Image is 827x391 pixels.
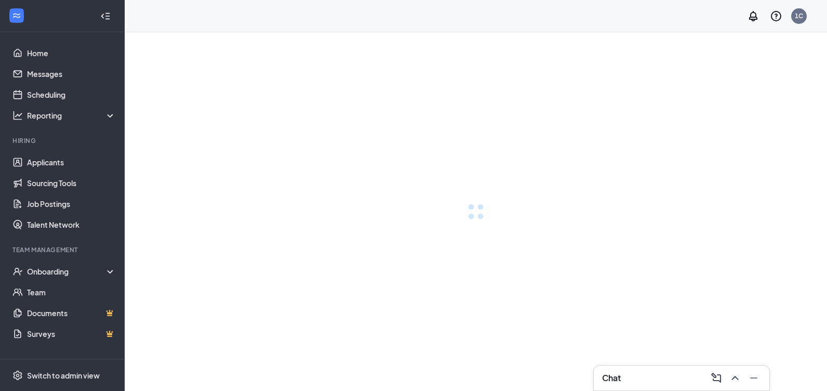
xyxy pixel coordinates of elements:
a: SurveysCrown [27,323,116,344]
button: ChevronUp [726,370,742,386]
svg: WorkstreamLogo [11,10,22,21]
a: Scheduling [27,84,116,105]
a: Applicants [27,152,116,173]
svg: Minimize [748,372,760,384]
svg: Collapse [100,11,111,21]
div: Hiring [12,136,114,145]
a: Talent Network [27,214,116,235]
a: Team [27,282,116,303]
svg: QuestionInfo [770,10,782,22]
a: Job Postings [27,193,116,214]
div: Reporting [27,110,116,121]
a: Sourcing Tools [27,173,116,193]
div: 1C [795,11,803,20]
button: Minimize [744,370,761,386]
svg: Settings [12,370,23,381]
a: DocumentsCrown [27,303,116,323]
button: ComposeMessage [707,370,724,386]
svg: ChevronUp [729,372,741,384]
svg: ComposeMessage [710,372,723,384]
h3: Chat [602,372,621,384]
div: Team Management [12,245,114,254]
div: Onboarding [27,266,116,277]
a: Messages [27,63,116,84]
div: Switch to admin view [27,370,100,381]
svg: Analysis [12,110,23,121]
svg: UserCheck [12,266,23,277]
a: Home [27,43,116,63]
svg: Notifications [747,10,759,22]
